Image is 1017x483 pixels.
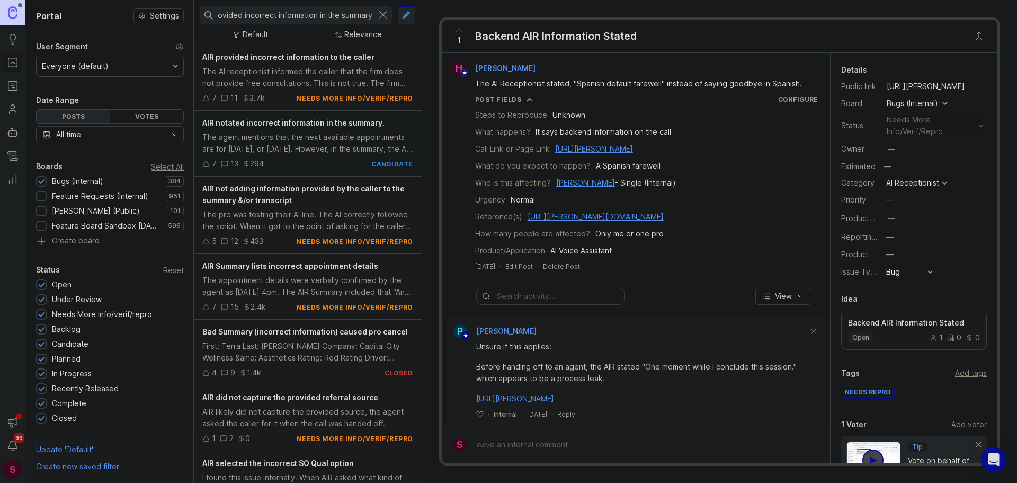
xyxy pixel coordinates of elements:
div: 12 [230,235,238,247]
a: AIR Summary lists incorrect appointment detailsThe appointment details were verbally confirmed by... [194,254,422,320]
div: Unknown [552,109,585,121]
div: Date Range [36,94,79,107]
a: Ideas [3,30,22,49]
div: — [886,194,894,206]
div: AI Voice Assistant [550,245,612,257]
div: Status [841,120,878,131]
span: AIR selected the incorrect SO Qual option [202,459,354,468]
label: Issue Type [841,267,880,276]
p: 384 [168,177,181,186]
div: The pro was testing their AI line. The AI correctly followed the script. When it got to the point... [202,209,413,232]
div: 1 Voter [841,418,867,431]
div: Vote on behalf of your users [908,455,976,478]
a: Roadmaps [3,76,22,95]
a: [URL][PERSON_NAME][DOMAIN_NAME] [528,212,664,221]
div: Only me or one pro [595,228,664,240]
div: Edit Post [505,262,533,271]
div: 3.7k [249,92,265,104]
div: Steps to Reproduce [475,109,547,121]
div: 5 [212,235,217,247]
div: · [537,262,539,271]
div: Status [36,264,60,276]
p: 951 [169,192,181,200]
a: AIR did not capture the provided referral sourceAIR likely did not capture the provided source, t... [194,385,422,451]
span: [DATE] [527,410,547,419]
span: Bad Summary (incorrect information) caused pro cancel [202,327,408,336]
div: candidate [371,160,413,169]
button: Announcements [3,413,22,432]
h1: Portal [36,10,61,22]
div: 9 [230,367,235,379]
div: All time [56,129,81,140]
div: 11 [230,92,238,104]
div: The appointment details were verbally confirmed by the agent as [DATE] 4pm. The AIR Summary inclu... [202,275,413,298]
div: How many people are affected? [475,228,590,240]
a: P[PERSON_NAME] [447,324,537,338]
div: Reset [163,267,184,273]
div: Posts [37,110,110,123]
div: User Segment [36,40,88,53]
img: member badge [461,332,469,340]
div: · [521,410,523,419]
div: 15 [230,301,239,313]
img: video-thumbnail-vote-d41b83416815613422e2ca741bf692cc.jpg [846,442,900,477]
a: [PERSON_NAME] [556,178,615,187]
a: Autopilot [3,123,22,142]
div: Open Intercom Messenger [981,447,1006,472]
div: What do you expect to happen? [475,160,591,172]
a: Bad Summary (incorrect information) caused pro cancelFirst: Terra Last: [PERSON_NAME] Company: Ca... [194,320,422,385]
div: Bugs (Internal) [52,175,103,187]
a: AIR provided incorrect information to the callerThe AI receptionist informed the caller that the ... [194,45,422,111]
div: Call Link or Page Link [475,143,550,155]
p: Backend AIR Information Stated [848,318,980,328]
div: — [886,249,894,260]
div: Open [52,279,72,291]
div: 1 [212,433,216,444]
a: Create board [36,237,184,247]
div: Backlog [52,323,81,335]
div: Reference(s) [475,211,522,223]
p: open [852,333,869,342]
img: member badge [460,69,468,77]
div: A Spanish farewell [596,160,661,172]
p: Tip [912,443,923,451]
span: AIR notated incorrect information in the summary. [202,118,385,127]
span: [PERSON_NAME] [476,327,537,336]
div: H [452,62,466,75]
div: Everyone (default) [42,60,109,72]
div: Details [841,64,867,76]
div: Post Fields [475,95,522,104]
a: AIR notated incorrect information in the summary.The agent mentions that the next available appoi... [194,111,422,177]
div: 4 [212,367,217,379]
div: needs more info/verif/repro [887,114,974,137]
span: 1 [457,34,461,46]
div: 1.4k [247,367,261,379]
div: needs more info/verif/repro [297,237,413,246]
div: Votes [110,110,184,123]
div: The AI receptionist informed the caller that the firm does not provide free consultations. This i... [202,66,413,89]
div: Before handing off to an agent, the AIR stated "One moment while I conclude this session." which ... [476,361,808,384]
div: needs more info/verif/repro [297,434,413,443]
a: Configure [778,95,818,103]
div: · [499,262,501,271]
div: Closed [52,412,77,424]
div: Under Review [52,294,102,305]
label: Product [841,250,869,259]
span: View [775,291,792,302]
div: Delete Post [543,262,580,271]
button: ProductboardID [885,212,898,225]
span: AIR provided incorrect information to the caller [202,52,374,62]
div: Tags [841,367,860,380]
div: [PERSON_NAME] (Public) [52,205,140,217]
a: Reporting [3,170,22,189]
div: 2 [229,433,234,444]
div: Public link [841,81,878,92]
div: What happens? [475,126,530,138]
div: P [453,324,467,338]
img: Canny Home [8,6,17,19]
div: The AI Receptionist stated, "Spanish default farewell" instead of saying goodbye in Spanish. [475,78,809,90]
div: Who is this affecting? [475,177,551,189]
span: [PERSON_NAME] [475,64,536,73]
label: Priority [841,195,866,204]
div: Update ' Default ' [36,444,93,461]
